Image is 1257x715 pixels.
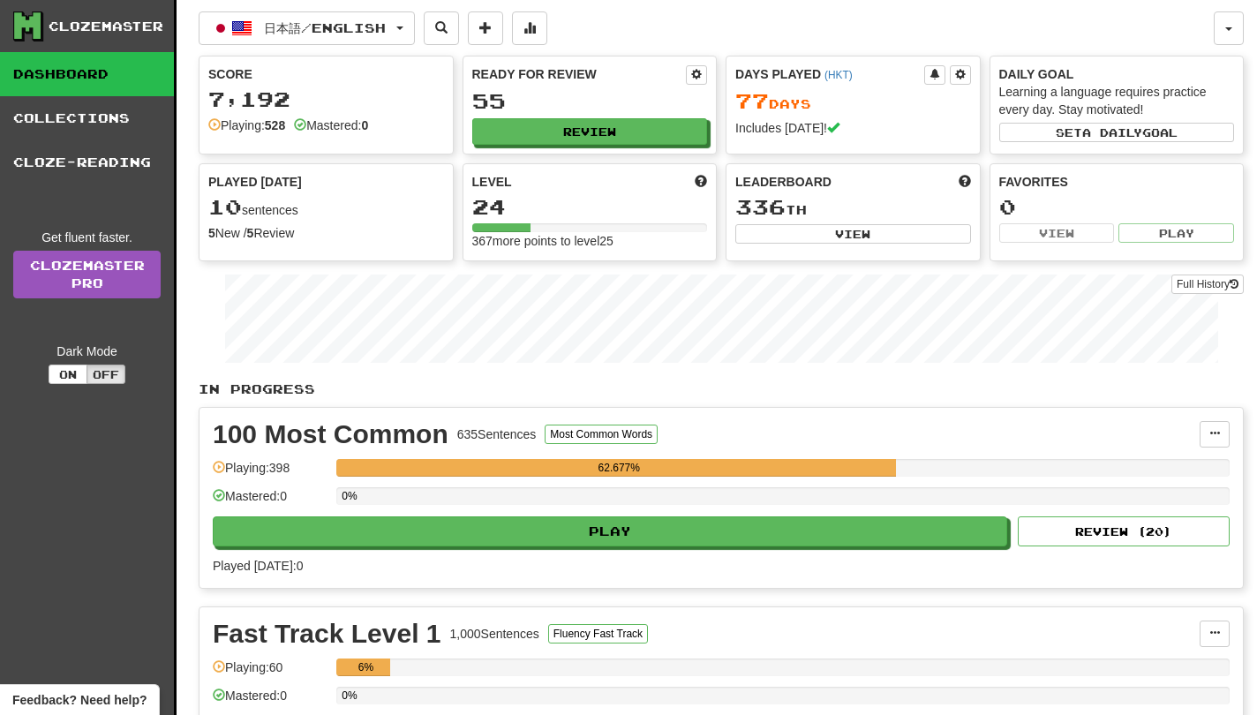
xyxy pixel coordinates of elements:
[472,118,708,145] button: Review
[999,223,1115,243] button: View
[208,194,242,219] span: 10
[512,11,547,45] button: More stats
[735,65,924,83] div: Days Played
[999,196,1235,218] div: 0
[213,659,327,688] div: Playing: 60
[213,559,303,573] span: Played [DATE]: 0
[213,459,327,488] div: Playing: 398
[265,118,285,132] strong: 528
[999,173,1235,191] div: Favorites
[735,224,971,244] button: View
[468,11,503,45] button: Add sentence to collection
[213,421,448,448] div: 100 Most Common
[87,365,125,384] button: Off
[824,69,853,81] a: (HKT)
[208,117,285,134] div: Playing:
[472,90,708,112] div: 55
[208,226,215,240] strong: 5
[361,118,368,132] strong: 0
[213,621,441,647] div: Fast Track Level 1
[695,173,707,191] span: Score more points to level up
[342,659,389,676] div: 6%
[208,88,444,110] div: 7,192
[208,65,444,83] div: Score
[49,18,163,35] div: Clozemaster
[735,194,786,219] span: 336
[735,173,832,191] span: Leaderboard
[1118,223,1234,243] button: Play
[424,11,459,45] button: Search sentences
[247,226,254,240] strong: 5
[13,251,161,298] a: ClozemasterPro
[264,20,386,35] span: 日本語 / English
[457,425,537,443] div: 635 Sentences
[12,691,147,709] span: Open feedback widget
[342,459,896,477] div: 62.677%
[548,624,648,643] button: Fluency Fast Track
[1082,126,1142,139] span: a daily
[472,232,708,250] div: 367 more points to level 25
[999,123,1235,142] button: Seta dailygoal
[208,196,444,219] div: sentences
[735,88,769,113] span: 77
[213,487,327,516] div: Mastered: 0
[1018,516,1230,546] button: Review (20)
[1171,275,1244,294] button: Full History
[294,117,368,134] div: Mastered:
[450,625,539,643] div: 1,000 Sentences
[999,65,1235,83] div: Daily Goal
[999,83,1235,118] div: Learning a language requires practice every day. Stay motivated!
[959,173,971,191] span: This week in points, UTC
[13,229,161,246] div: Get fluent faster.
[199,11,415,45] button: 日本語/English
[213,516,1007,546] button: Play
[199,380,1244,398] p: In Progress
[735,119,971,137] div: Includes [DATE]!
[49,365,87,384] button: On
[472,65,687,83] div: Ready for Review
[208,173,302,191] span: Played [DATE]
[472,196,708,218] div: 24
[472,173,512,191] span: Level
[735,196,971,219] div: th
[208,224,444,242] div: New / Review
[13,342,161,360] div: Dark Mode
[735,90,971,113] div: Day s
[545,425,658,444] button: Most Common Words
